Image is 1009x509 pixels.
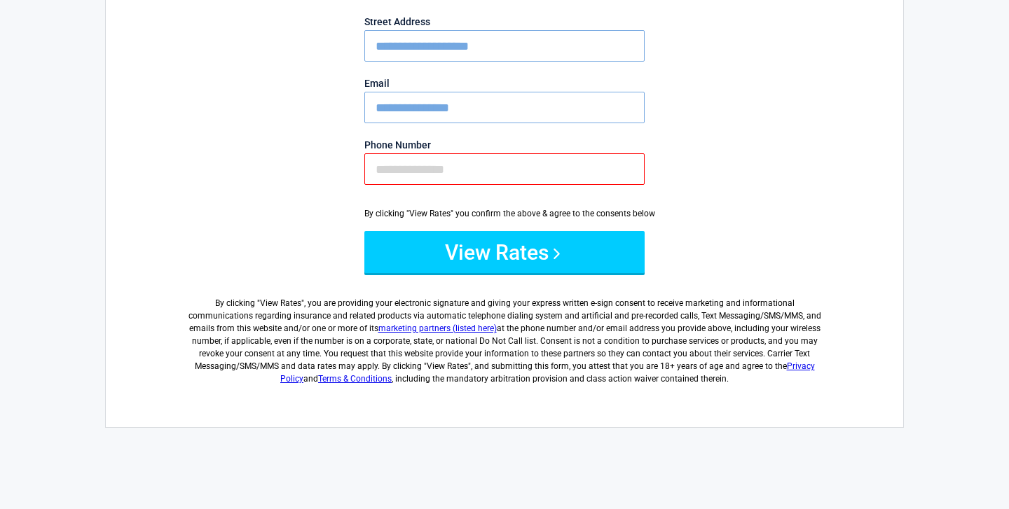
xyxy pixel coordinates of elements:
[183,286,826,385] label: By clicking " ", you are providing your electronic signature and giving your express written e-si...
[364,231,645,273] button: View Rates
[318,374,392,384] a: Terms & Conditions
[364,207,645,220] div: By clicking "View Rates" you confirm the above & agree to the consents below
[364,17,645,27] label: Street Address
[364,78,645,88] label: Email
[260,298,301,308] span: View Rates
[378,323,497,333] a: marketing partners (listed here)
[364,140,645,150] label: Phone Number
